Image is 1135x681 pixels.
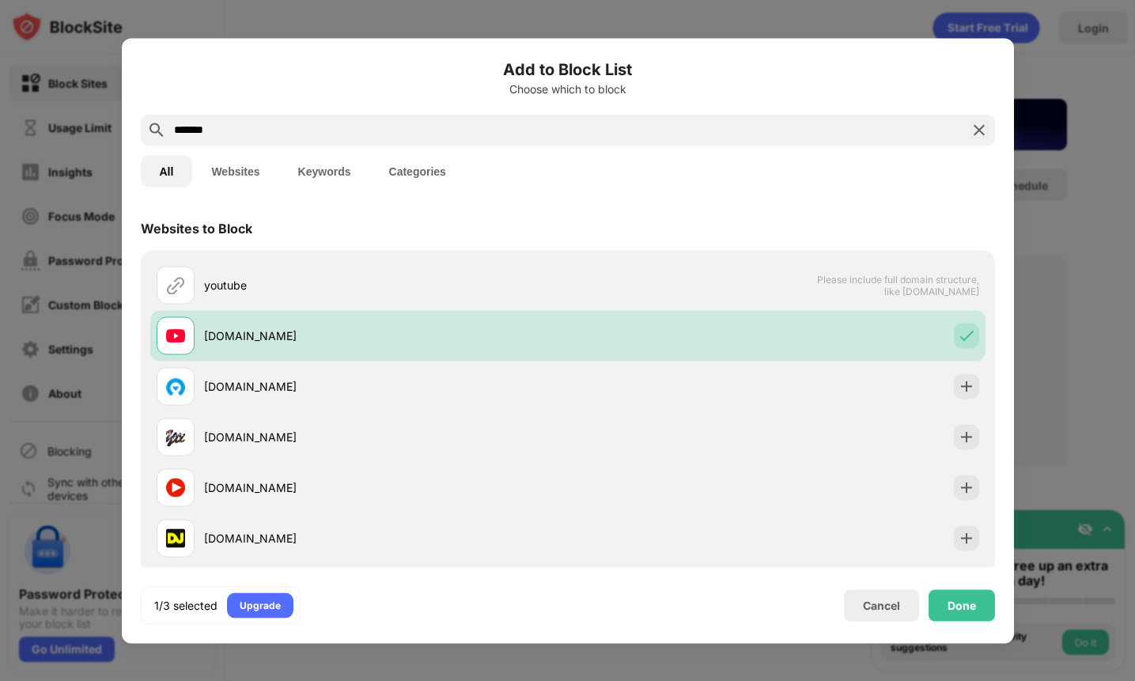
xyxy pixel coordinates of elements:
[166,326,185,345] img: favicons
[141,155,193,187] button: All
[279,155,370,187] button: Keywords
[147,120,166,139] img: search.svg
[154,597,218,613] div: 1/3 selected
[166,376,185,395] img: favicons
[948,599,976,611] div: Done
[863,599,900,612] div: Cancel
[240,597,281,613] div: Upgrade
[166,275,185,294] img: url.svg
[204,429,568,445] div: [DOMAIN_NAME]
[141,82,995,95] div: Choose which to block
[192,155,278,187] button: Websites
[141,57,995,81] h6: Add to Block List
[166,478,185,497] img: favicons
[816,273,979,297] span: Please include full domain structure, like [DOMAIN_NAME]
[204,530,568,547] div: [DOMAIN_NAME]
[204,277,568,293] div: youtube
[370,155,465,187] button: Categories
[204,479,568,496] div: [DOMAIN_NAME]
[204,378,568,395] div: [DOMAIN_NAME]
[204,327,568,344] div: [DOMAIN_NAME]
[166,528,185,547] img: favicons
[166,427,185,446] img: favicons
[970,120,989,139] img: search-close
[141,220,252,236] div: Websites to Block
